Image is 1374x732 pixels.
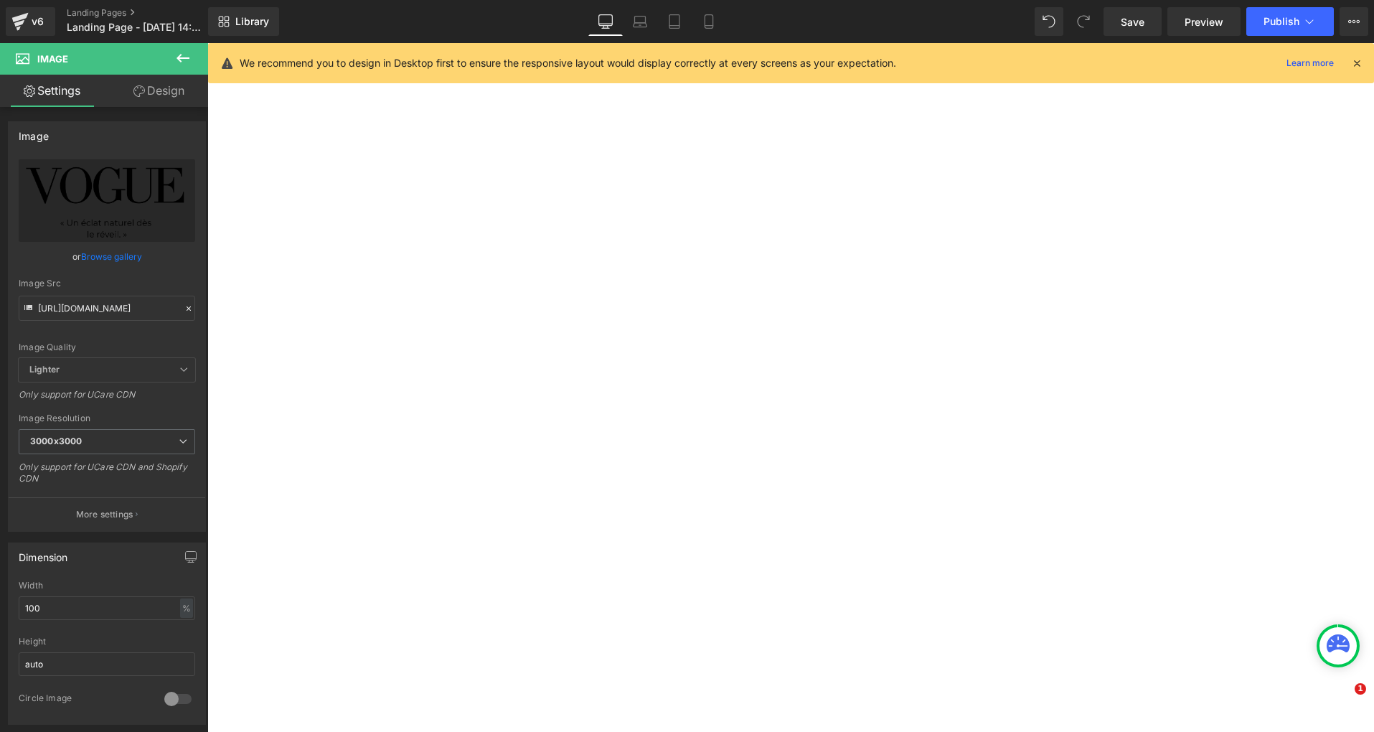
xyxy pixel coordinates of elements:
[1069,7,1098,36] button: Redo
[1340,7,1368,36] button: More
[30,436,82,446] b: 3000x3000
[29,12,47,31] div: v6
[19,637,195,647] div: Height
[19,122,49,142] div: Image
[19,342,195,352] div: Image Quality
[692,7,726,36] a: Mobile
[208,7,279,36] a: New Library
[19,249,195,264] div: or
[1121,14,1144,29] span: Save
[19,543,68,563] div: Dimension
[1167,7,1241,36] a: Preview
[19,693,150,708] div: Circle Image
[67,22,204,33] span: Landing Page - [DATE] 14:09:48
[623,7,657,36] a: Laptop
[240,55,896,71] p: We recommend you to design in Desktop first to ensure the responsive layout would display correct...
[1264,16,1299,27] span: Publish
[19,581,195,591] div: Width
[180,599,193,618] div: %
[19,296,195,321] input: Link
[107,75,211,107] a: Design
[657,7,692,36] a: Tablet
[19,389,195,410] div: Only support for UCare CDN
[76,508,133,521] p: More settings
[1325,683,1360,718] iframe: Intercom live chat
[1355,683,1366,695] span: 1
[1185,14,1223,29] span: Preview
[37,53,68,65] span: Image
[6,7,55,36] a: v6
[81,244,142,269] a: Browse gallery
[1035,7,1063,36] button: Undo
[588,7,623,36] a: Desktop
[9,497,205,531] button: More settings
[29,364,60,375] b: Lighter
[67,7,232,19] a: Landing Pages
[19,461,195,494] div: Only support for UCare CDN and Shopify CDN
[19,652,195,676] input: auto
[1281,55,1340,72] a: Learn more
[19,413,195,423] div: Image Resolution
[19,278,195,288] div: Image Src
[1246,7,1334,36] button: Publish
[235,15,269,28] span: Library
[19,596,195,620] input: auto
